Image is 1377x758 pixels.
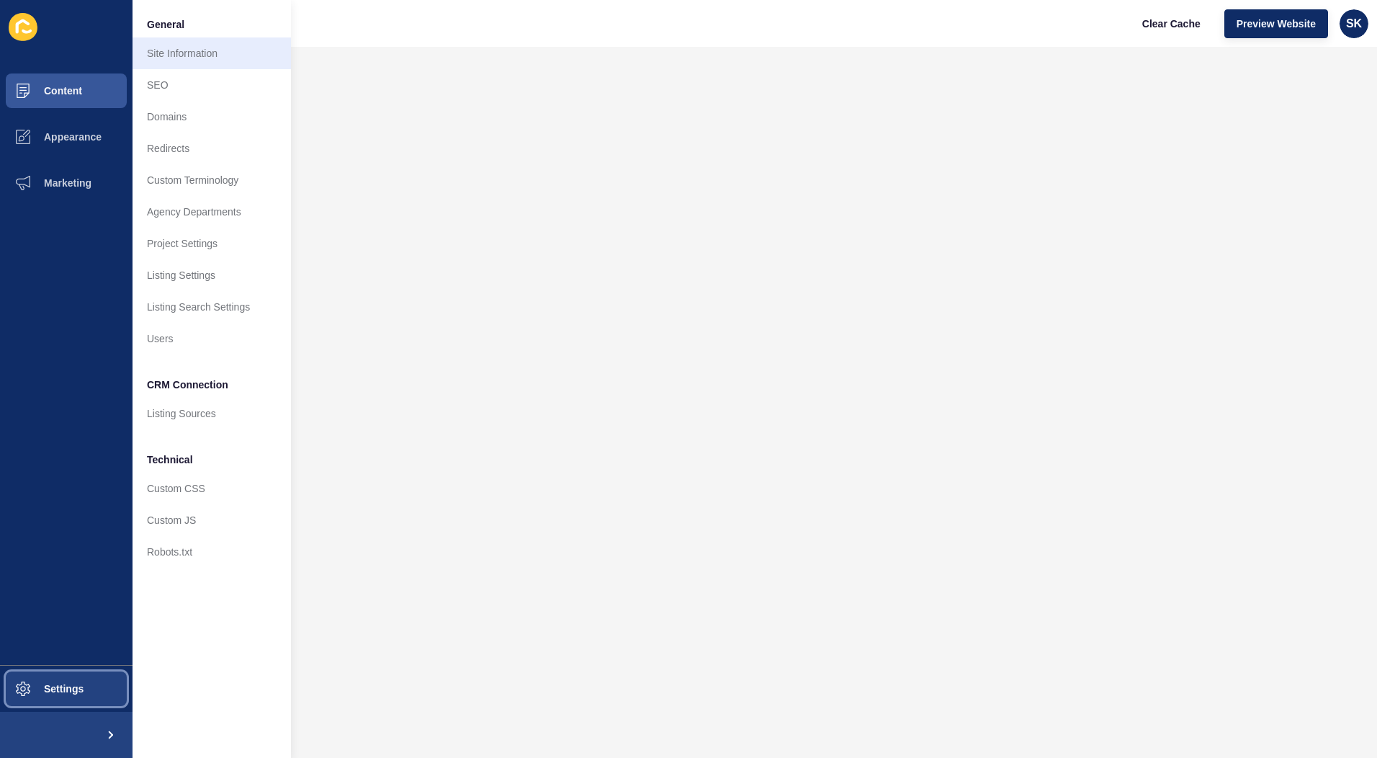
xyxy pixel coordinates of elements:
a: Listing Search Settings [133,291,291,323]
a: Agency Departments [133,196,291,228]
button: Preview Website [1224,9,1328,38]
a: Robots.txt [133,536,291,568]
span: General [147,17,184,32]
span: SK [1346,17,1362,31]
span: Technical [147,452,193,467]
a: Listing Settings [133,259,291,291]
a: Custom CSS [133,473,291,504]
button: Clear Cache [1130,9,1213,38]
a: Custom JS [133,504,291,536]
a: Redirects [133,133,291,164]
a: Site Information [133,37,291,69]
a: Listing Sources [133,398,291,429]
span: CRM Connection [147,378,228,392]
span: Preview Website [1237,17,1316,31]
a: SEO [133,69,291,101]
a: Custom Terminology [133,164,291,196]
a: Users [133,323,291,355]
span: Clear Cache [1142,17,1201,31]
a: Project Settings [133,228,291,259]
a: Domains [133,101,291,133]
